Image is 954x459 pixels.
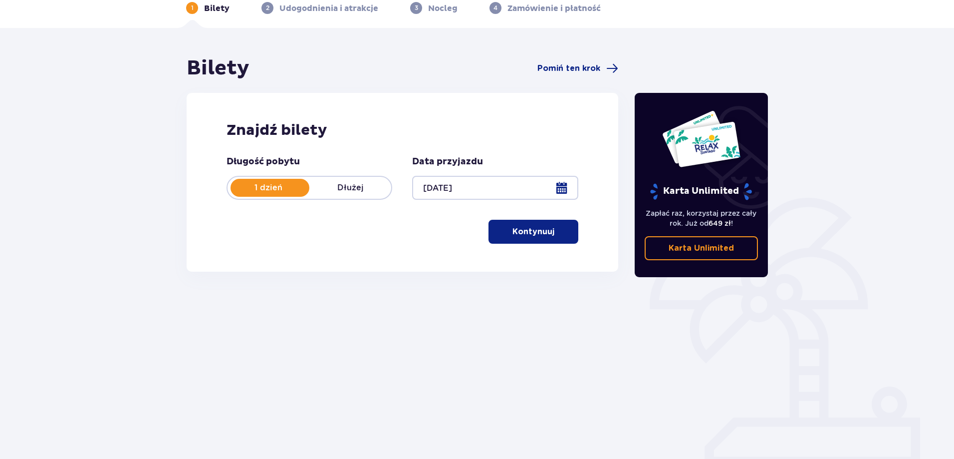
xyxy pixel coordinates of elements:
p: Kontynuuj [512,226,554,237]
p: 4 [493,3,497,12]
p: Karta Unlimited [649,183,753,200]
p: 1 [191,3,194,12]
a: Pomiń ten krok [537,62,618,74]
a: Karta Unlimited [645,236,758,260]
p: Długość pobytu [227,156,300,168]
p: Bilety [204,3,230,14]
h2: Znajdź bilety [227,121,578,140]
p: Dłużej [309,182,391,193]
p: 1 dzień [228,182,309,193]
span: 649 zł [709,219,731,227]
p: Karta Unlimited [669,243,734,254]
p: Nocleg [428,3,458,14]
p: Zapłać raz, korzystaj przez cały rok. Już od ! [645,208,758,228]
p: 2 [266,3,269,12]
p: Data przyjazdu [412,156,483,168]
span: Pomiń ten krok [537,63,600,74]
button: Kontynuuj [488,220,578,244]
p: 3 [415,3,418,12]
p: Udogodnienia i atrakcje [279,3,378,14]
h1: Bilety [187,56,249,81]
p: Zamówienie i płatność [507,3,601,14]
